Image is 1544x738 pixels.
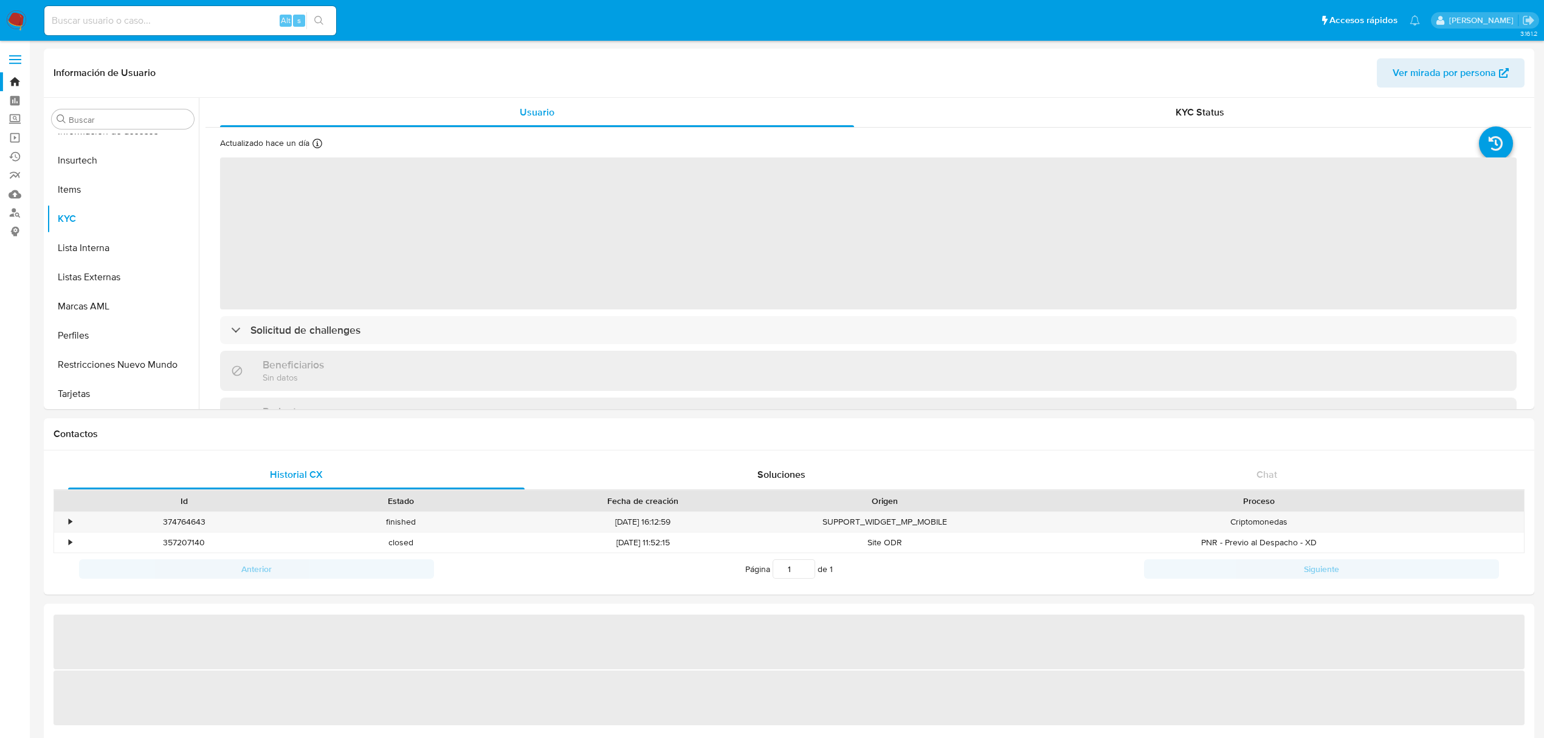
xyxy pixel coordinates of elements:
[270,467,323,481] span: Historial CX
[47,204,199,233] button: KYC
[69,114,189,125] input: Buscar
[53,67,156,79] h1: Información de Usuario
[263,405,308,418] h3: Parientes
[1522,14,1535,27] a: Salir
[993,512,1524,532] div: Criptomonedas
[263,371,324,383] p: Sin datos
[250,323,360,337] h3: Solicitud de challenges
[53,428,1525,440] h1: Contactos
[1256,467,1277,481] span: Chat
[1002,495,1515,507] div: Proceso
[47,233,199,263] button: Lista Interna
[57,114,66,124] button: Buscar
[292,533,509,553] div: closed
[53,615,1525,669] span: ‌
[1176,105,1224,119] span: KYC Status
[69,537,72,548] div: •
[220,398,1517,437] div: Parientes
[53,671,1525,725] span: ‌
[757,467,805,481] span: Soluciones
[69,516,72,528] div: •
[220,351,1517,390] div: BeneficiariosSin datos
[785,495,985,507] div: Origen
[306,12,331,29] button: search-icon
[1377,58,1525,88] button: Ver mirada por persona
[220,157,1517,309] span: ‌
[47,379,199,409] button: Tarjetas
[47,175,199,204] button: Items
[1449,15,1518,26] p: marianathalie.grajeda@mercadolibre.com.mx
[220,137,309,149] p: Actualizado hace un día
[47,263,199,292] button: Listas Externas
[776,512,993,532] div: SUPPORT_WIDGET_MP_MOBILE
[520,105,554,119] span: Usuario
[1393,58,1496,88] span: Ver mirada por persona
[292,512,509,532] div: finished
[297,15,301,26] span: s
[509,533,776,553] div: [DATE] 11:52:15
[745,559,833,579] span: Página de
[47,146,199,175] button: Insurtech
[301,495,501,507] div: Estado
[263,358,324,371] h3: Beneficiarios
[44,13,336,29] input: Buscar usuario o caso...
[84,495,284,507] div: Id
[47,321,199,350] button: Perfiles
[75,533,292,553] div: 357207140
[518,495,768,507] div: Fecha de creación
[1144,559,1499,579] button: Siguiente
[47,350,199,379] button: Restricciones Nuevo Mundo
[993,533,1524,553] div: PNR - Previo al Despacho - XD
[1410,15,1420,26] a: Notificaciones
[281,15,291,26] span: Alt
[509,512,776,532] div: [DATE] 16:12:59
[1329,14,1398,27] span: Accesos rápidos
[47,292,199,321] button: Marcas AML
[75,512,292,532] div: 374764643
[776,533,993,553] div: Site ODR
[79,559,434,579] button: Anterior
[220,316,1517,344] div: Solicitud de challenges
[830,563,833,575] span: 1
